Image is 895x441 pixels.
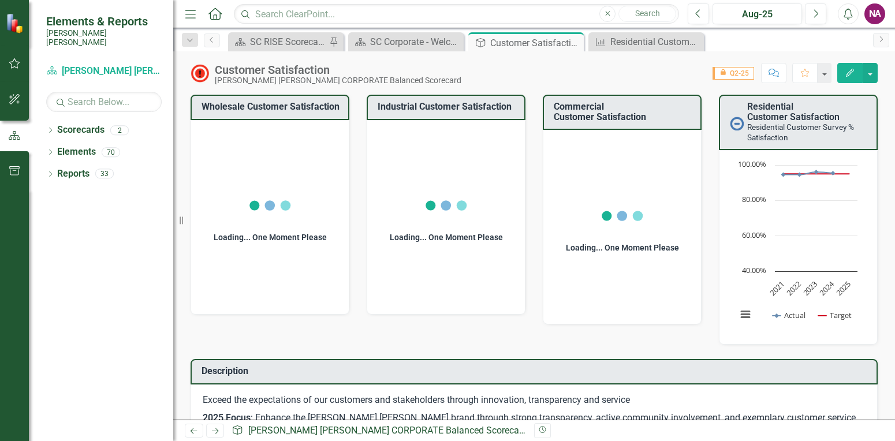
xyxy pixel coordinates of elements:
input: Search ClearPoint... [234,4,679,24]
a: Residential Customer Satisfaction​ [747,101,840,122]
a: [PERSON_NAME] [PERSON_NAME] CORPORATE Balanced Scorecard [46,65,162,78]
div: Loading... One Moment Please [566,242,679,253]
button: NA [864,3,885,24]
text: 2024 [817,279,836,298]
h3: Industrial Customer Satisfaction​ [378,102,519,112]
div: » » [232,424,525,438]
div: SC RISE Scorecard - Welcome to ClearPoint [250,35,326,49]
button: Show Actual [773,310,805,320]
div: Customer Satisfaction [490,36,581,50]
div: [PERSON_NAME] [PERSON_NAME] CORPORATE Balanced Scorecard [215,76,461,85]
a: Residential Customer Survey % Satisfaction​ [591,35,701,49]
a: [PERSON_NAME] [PERSON_NAME] CORPORATE Balanced Scorecard [248,425,527,436]
div: Loading... One Moment Please [214,231,327,243]
path: 2023, 96.1. Actual. [814,170,819,174]
img: ClearPoint Strategy [6,13,26,33]
path: 2021, 94.6. Actual. [781,173,786,177]
button: Aug-25 [713,3,802,24]
div: SC Corporate - Welcome to ClearPoint [370,35,461,49]
span: Q2-25 [713,67,754,80]
div: 2 [110,125,129,135]
text: 80.00% [742,194,766,204]
p: : Enhance the [PERSON_NAME] [PERSON_NAME] brand through strong transparency, active community inv... [203,409,866,427]
h3: Commercial Customer Satisfaction​ [554,102,695,122]
text: 40.00% [742,265,766,275]
text: 2021 [767,279,786,298]
a: SC Corporate - Welcome to ClearPoint [351,35,461,49]
div: 70 [102,147,120,157]
div: Residential Customer Survey % Satisfaction​ [610,35,701,49]
small: Residential Customer Survey % Satisfaction​ [747,122,854,142]
input: Search Below... [46,92,162,112]
div: Loading... One Moment Please [390,231,503,243]
text: 2023 [801,279,820,298]
a: SC RISE Scorecard - Welcome to ClearPoint [231,35,326,49]
path: 2024, 95.4. Actual. [831,171,836,175]
div: 33 [95,169,114,179]
text: 100.00% [738,159,766,169]
svg: Interactive chart [731,159,863,332]
h3: Description [202,366,871,376]
button: View chart menu, Chart [737,307,754,323]
button: Show Target [818,310,852,320]
img: High Alert [191,64,209,83]
span: Search [635,9,660,18]
text: 60.00% [742,230,766,240]
path: 2022, 94.6. Actual. [797,173,802,177]
button: Search [618,6,676,22]
span: Elements & Reports [46,14,162,28]
a: Scorecards [57,124,105,137]
h3: Wholesale Customer Satisfaction​ [202,102,342,112]
div: Aug-25 [717,8,798,21]
text: 2022 [784,279,803,298]
p: Exceed the expectations of our customers and stakeholders through innovation, transparency and se... [203,394,866,409]
a: Elements [57,145,96,159]
div: Chart. Highcharts interactive chart. [731,159,866,332]
a: Reports [57,167,89,181]
text: 2025 [834,279,853,298]
strong: 2025 Focus [203,412,251,423]
div: Customer Satisfaction [215,63,461,76]
small: [PERSON_NAME] [PERSON_NAME] [46,28,162,47]
img: No Information [730,117,744,130]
